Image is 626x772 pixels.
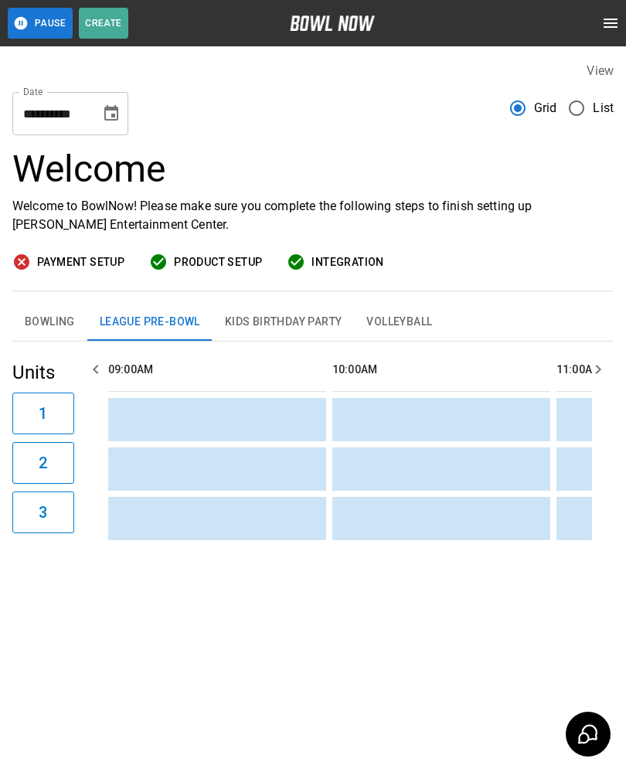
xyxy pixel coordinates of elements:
[87,304,213,341] button: League Pre-Bowl
[12,148,614,191] h3: Welcome
[39,500,47,525] h6: 3
[39,401,47,426] h6: 1
[534,99,557,117] span: Grid
[354,304,444,341] button: Volleyball
[79,8,128,39] button: Create
[39,451,47,475] h6: 2
[12,197,614,234] p: Welcome to BowlNow! Please make sure you complete the following steps to finish setting up [PERSO...
[593,99,614,117] span: List
[213,304,355,341] button: Kids Birthday Party
[8,8,73,39] button: Pause
[290,15,375,31] img: logo
[587,63,614,78] label: View
[332,348,550,392] th: 10:00AM
[12,393,74,434] button: 1
[12,491,74,533] button: 3
[595,8,626,39] button: open drawer
[12,304,87,341] button: Bowling
[12,304,614,341] div: inventory tabs
[12,360,74,385] h5: Units
[174,253,262,272] span: Product Setup
[37,253,124,272] span: Payment Setup
[96,98,127,129] button: Choose date, selected date is Sep 1, 2025
[311,253,383,272] span: Integration
[12,442,74,484] button: 2
[108,348,326,392] th: 09:00AM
